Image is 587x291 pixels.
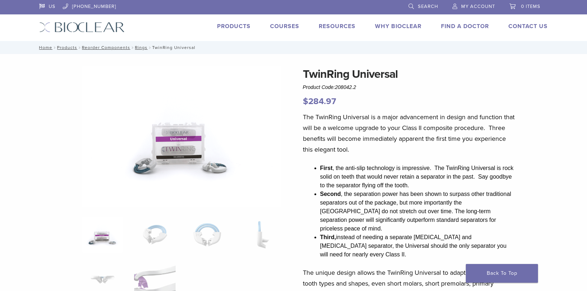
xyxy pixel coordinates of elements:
[303,66,515,83] h1: TwinRing Universal
[461,4,495,9] span: My Account
[303,112,515,155] p: The TwinRing Universal is a major advancement in design and function that will be a welcome upgra...
[135,45,147,50] a: Rings
[375,23,422,30] a: Why Bioclear
[418,4,438,9] span: Search
[270,23,299,30] a: Courses
[186,217,228,253] img: TwinRing Universal - Image 3
[303,96,308,107] span: $
[466,264,538,283] a: Back To Top
[335,84,356,90] span: 208042.2
[441,23,489,30] a: Find A Doctor
[303,96,336,107] bdi: 284.97
[319,23,356,30] a: Resources
[82,66,281,207] img: 208042.2
[52,46,57,49] span: /
[147,46,152,49] span: /
[39,22,125,32] img: Bioclear
[508,23,548,30] a: Contact Us
[37,45,52,50] a: Home
[521,4,540,9] span: 0 items
[82,217,123,253] img: 208042.2-324x324.png
[320,234,336,240] strong: Third,
[217,23,251,30] a: Products
[134,217,176,253] img: TwinRing Universal - Image 2
[320,164,515,190] li: , the anti-slip technology is impressive. The TwinRing Universal is rock solid on teeth that woul...
[320,191,341,197] strong: Second
[82,45,130,50] a: Reorder Components
[34,41,553,54] nav: TwinRing Universal
[320,165,333,171] strong: First
[57,45,77,50] a: Products
[130,46,135,49] span: /
[303,84,356,90] span: Product Code:
[320,233,515,259] li: instead of needing a separate [MEDICAL_DATA] and [MEDICAL_DATA] separator, the Universal should t...
[239,217,281,253] img: TwinRing Universal - Image 4
[77,46,82,49] span: /
[320,190,515,233] li: , the separation power has been shown to surpass other traditional separators out of the package,...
